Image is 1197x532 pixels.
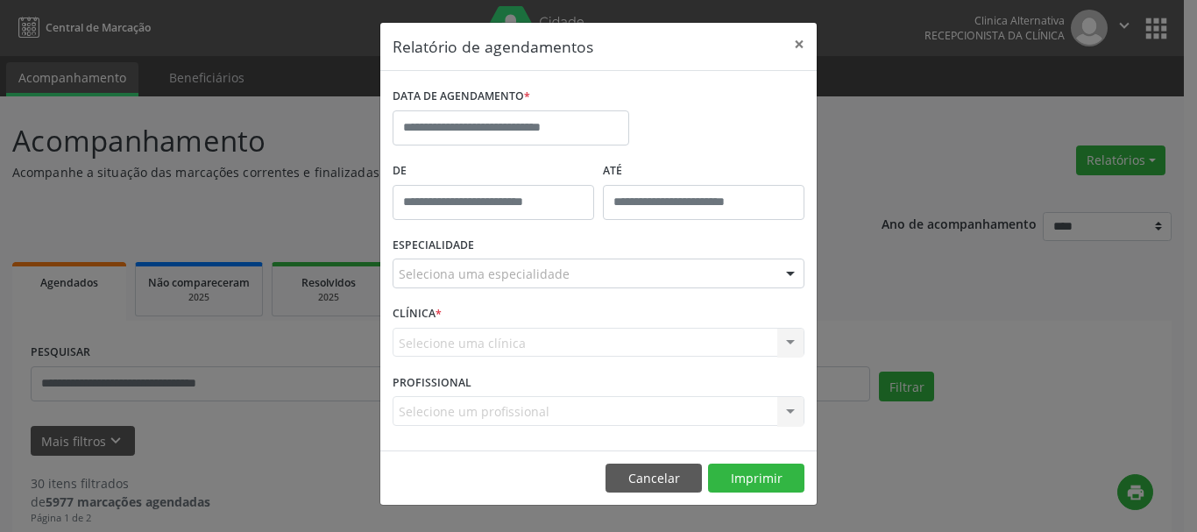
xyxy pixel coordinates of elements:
button: Imprimir [708,464,804,493]
button: Close [782,23,817,66]
label: CLÍNICA [393,301,442,328]
label: DATA DE AGENDAMENTO [393,83,530,110]
label: ATÉ [603,158,804,185]
button: Cancelar [606,464,702,493]
label: PROFISSIONAL [393,369,471,396]
label: ESPECIALIDADE [393,232,474,259]
h5: Relatório de agendamentos [393,35,593,58]
label: De [393,158,594,185]
span: Seleciona uma especialidade [399,265,570,283]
